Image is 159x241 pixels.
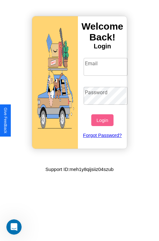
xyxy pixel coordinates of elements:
[78,21,127,43] h3: Welcome Back!
[6,219,22,235] iframe: Intercom live chat
[32,16,78,149] img: gif
[45,165,114,174] p: Support ID: meh1y8qijsiiz04szub
[3,108,8,133] div: Give Feedback
[80,126,125,144] a: Forgot Password?
[78,43,127,50] h4: Login
[91,114,113,126] button: Login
